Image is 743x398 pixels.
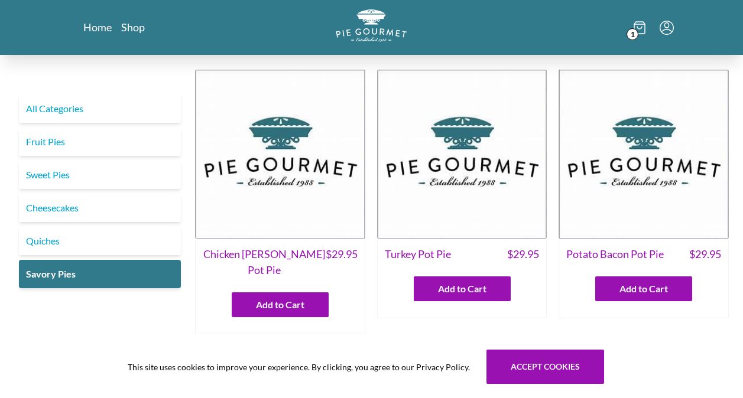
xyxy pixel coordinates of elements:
[336,9,407,45] a: Logo
[19,260,181,288] a: Savory Pies
[566,246,664,262] span: Potato Bacon Pot Pie
[507,246,539,262] span: $ 29.95
[627,28,638,40] span: 1
[559,69,729,239] img: Potato Bacon Pot Pie
[660,21,674,35] button: Menu
[83,20,112,34] a: Home
[326,246,358,278] span: $ 29.95
[19,94,181,123] a: All Categories
[438,282,486,296] span: Add to Cart
[256,298,304,312] span: Add to Cart
[19,194,181,222] a: Cheesecakes
[19,227,181,255] a: Quiches
[619,282,668,296] span: Add to Cart
[385,246,451,262] span: Turkey Pot Pie
[121,20,145,34] a: Shop
[595,276,692,301] button: Add to Cart
[128,361,470,373] span: This site uses cookies to improve your experience. By clicking, you agree to our Privacy Policy.
[195,69,365,239] img: Chicken Curry Pot Pie
[19,128,181,156] a: Fruit Pies
[232,292,329,317] button: Add to Cart
[19,161,181,189] a: Sweet Pies
[486,350,604,384] button: Accept cookies
[336,9,407,42] img: logo
[203,246,326,278] span: Chicken [PERSON_NAME] Pot Pie
[414,276,511,301] button: Add to Cart
[377,69,547,239] img: Turkey Pot Pie
[689,246,721,262] span: $ 29.95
